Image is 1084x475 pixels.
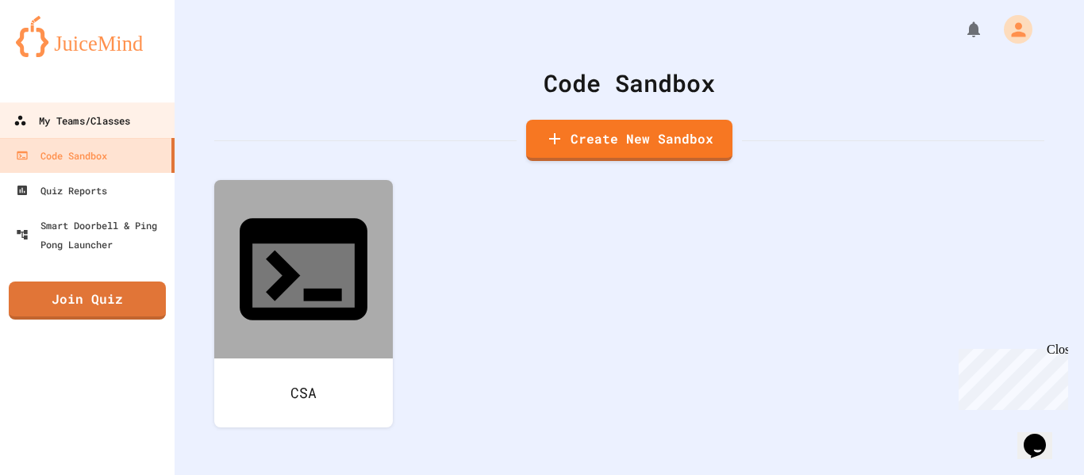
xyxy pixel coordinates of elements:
[1017,412,1068,459] iframe: chat widget
[13,111,130,131] div: My Teams/Classes
[987,11,1036,48] div: My Account
[214,358,393,427] div: CSA
[16,181,107,200] div: Quiz Reports
[526,120,732,161] a: Create New Sandbox
[214,65,1044,101] div: Code Sandbox
[16,216,168,254] div: Smart Doorbell & Ping Pong Launcher
[952,343,1068,410] iframe: chat widget
[935,16,987,43] div: My Notifications
[9,282,166,320] a: Join Quiz
[6,6,110,101] div: Chat with us now!Close
[16,16,159,57] img: logo-orange.svg
[16,146,107,165] div: Code Sandbox
[214,180,393,427] a: CSA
